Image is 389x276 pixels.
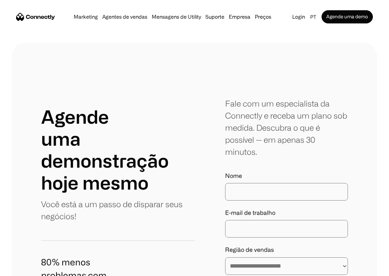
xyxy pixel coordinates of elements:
[227,12,253,22] div: Empresa
[225,97,348,158] div: Fale com um especialista da Connectly e receba um plano sob medida. Descubra o que é possível — e...
[290,12,307,22] a: Login
[225,209,348,216] label: E-mail de trabalho
[225,172,348,179] label: Nome
[16,11,55,22] a: home
[15,263,44,273] ul: Language list
[225,246,348,253] label: Região de vendas
[100,14,150,20] a: Agentes de vendas
[253,14,274,20] a: Preços
[71,14,100,20] a: Marketing
[203,14,227,20] a: Suporte
[41,106,195,194] h1: Agende uma demonstração hoje mesmo
[322,10,373,23] a: Agende uma demo
[7,262,44,273] aside: Language selected: Português (Brasil)
[229,12,250,22] div: Empresa
[307,12,322,22] div: pt
[310,12,316,22] div: pt
[41,198,195,222] p: Você está a um passo de disparar seus negócios!
[150,14,203,20] a: Mensagens de Utility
